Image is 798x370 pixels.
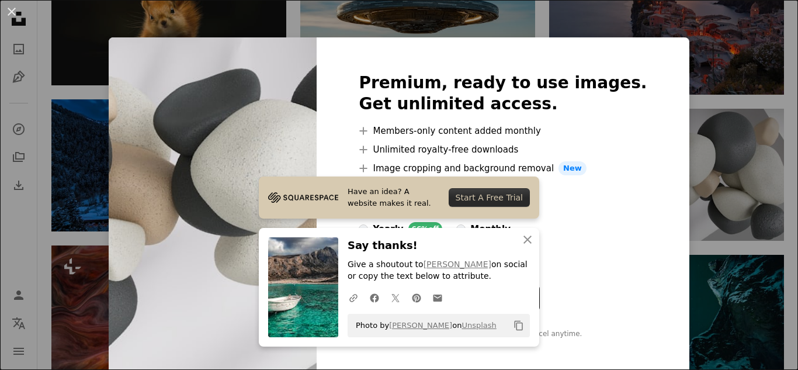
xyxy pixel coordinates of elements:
[359,124,647,138] li: Members-only content added monthly
[389,321,452,330] a: [PERSON_NAME]
[427,286,448,309] a: Share over email
[348,259,530,282] p: Give a shoutout to on social or copy the text below to attribute.
[406,286,427,309] a: Share on Pinterest
[449,188,530,207] div: Start A Free Trial
[359,143,647,157] li: Unlimited royalty-free downloads
[268,189,338,206] img: file-1705255347840-230a6ab5bca9image
[364,286,385,309] a: Share on Facebook
[348,237,530,254] h3: Say thanks!
[462,321,496,330] a: Unsplash
[350,316,497,335] span: Photo by on
[385,286,406,309] a: Share on Twitter
[259,177,539,219] a: Have an idea? A website makes it real.Start A Free Trial
[424,260,491,269] a: [PERSON_NAME]
[509,316,529,336] button: Copy to clipboard
[558,161,587,175] span: New
[359,161,647,175] li: Image cropping and background removal
[348,186,439,209] span: Have an idea? A website makes it real.
[359,72,647,115] h2: Premium, ready to use images. Get unlimited access.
